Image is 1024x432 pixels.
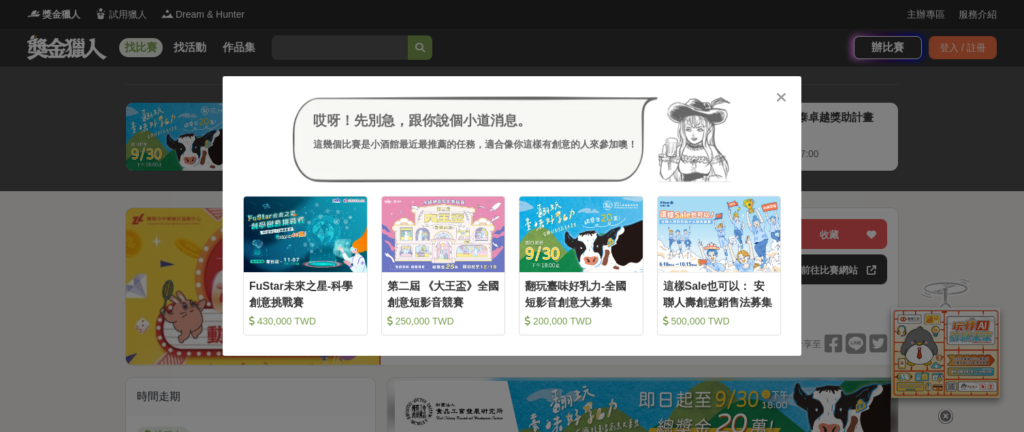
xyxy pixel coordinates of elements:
div: 200,000 TWD [525,314,637,328]
div: 這幾個比賽是小酒館最近最推薦的任務，適合像你這樣有創意的人來參加噢！ [313,137,637,152]
div: 430,000 TWD [249,314,362,328]
a: Cover Image翻玩臺味好乳力-全國短影音創意大募集 200,000 TWD [519,196,643,335]
img: Cover Image [244,197,367,272]
div: 第二屆 《大王盃》全國創意短影音競賽 [387,278,500,309]
a: Cover Image這樣Sale也可以： 安聯人壽創意銷售法募集 500,000 TWD [657,196,782,335]
div: 500,000 TWD [663,314,775,328]
div: FuStar未來之星-科學創意挑戰賽 [249,278,362,309]
img: Cover Image [519,197,643,272]
div: 翻玩臺味好乳力-全國短影音創意大募集 [525,278,637,309]
a: Cover ImageFuStar未來之星-科學創意挑戰賽 430,000 TWD [243,196,368,335]
div: 這樣Sale也可以： 安聯人壽創意銷售法募集 [663,278,775,309]
img: Cover Image [658,197,781,272]
a: Cover Image第二屆 《大王盃》全國創意短影音競賽 250,000 TWD [381,196,506,335]
div: 哎呀！先別急，跟你說個小道消息。 [313,110,637,131]
div: 250,000 TWD [387,314,500,328]
img: Avatar [658,97,731,182]
img: Cover Image [382,197,505,272]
